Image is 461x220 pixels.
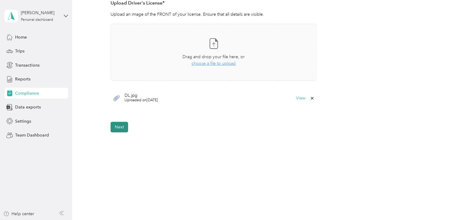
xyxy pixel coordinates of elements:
[15,34,27,40] span: Home
[182,54,245,59] span: Drag and drop your file here, or
[427,186,461,220] iframe: Everlance-gr Chat Button Frame
[111,11,317,17] p: Upload an image of the FRONT of your license. Ensure that all details are visible.
[15,118,31,124] span: Settings
[124,93,158,98] span: DL.jpg
[21,18,53,22] div: Personal dashboard
[15,62,40,68] span: Transactions
[296,96,305,100] button: View
[15,132,49,138] span: Team Dashboard
[15,48,24,54] span: Trips
[15,76,31,82] span: Reports
[15,104,41,110] span: Data exports
[124,98,158,103] span: Uploaded on [DATE]
[21,10,59,16] div: [PERSON_NAME]
[15,90,39,96] span: Compliance
[3,211,34,217] button: Help center
[192,61,236,66] span: choose a file to upload
[111,122,128,132] button: Next
[111,24,316,80] span: Drag and drop your file here, orchoose a file to upload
